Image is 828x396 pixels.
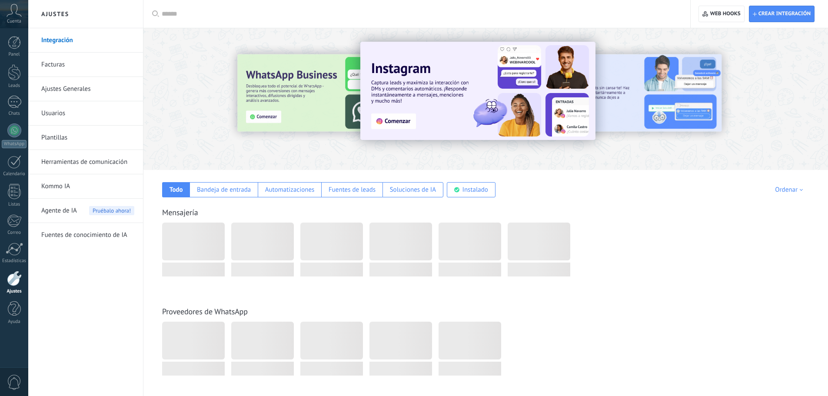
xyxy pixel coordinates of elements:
button: Web hooks [698,6,744,22]
a: Herramientas de comunicación [41,150,134,174]
div: Calendario [2,171,27,177]
div: Panel [2,52,27,57]
div: WhatsApp [2,140,27,148]
span: Cuenta [7,19,21,24]
div: Bandeja de entrada [197,186,251,194]
div: Soluciones de IA [390,186,436,194]
a: Integración [41,28,134,53]
div: Estadísticas [2,258,27,264]
div: Chats [2,111,27,116]
span: Pruébalo ahora! [89,206,134,215]
li: Integración [28,28,143,53]
li: Fuentes de conocimiento de IA [28,223,143,247]
div: Ayuda [2,319,27,325]
li: Kommo IA [28,174,143,199]
div: Leads [2,83,27,89]
li: Facturas [28,53,143,77]
span: Crear integración [758,10,811,17]
li: Plantillas [28,126,143,150]
a: Agente de IA Pruébalo ahora! [41,199,134,223]
li: Agente de IA [28,199,143,223]
div: Ajustes [2,289,27,294]
div: Todo [170,186,183,194]
div: Ordenar [775,186,806,194]
a: Usuarios [41,101,134,126]
li: Ajustes Generales [28,77,143,101]
a: Kommo IA [41,174,134,199]
div: Automatizaciones [265,186,315,194]
div: Correo [2,230,27,236]
a: Facturas [41,53,134,77]
a: Fuentes de conocimiento de IA [41,223,134,247]
img: Slide 3 [237,54,422,132]
a: Proveedores de WhatsApp [162,306,248,316]
a: Ajustes Generales [41,77,134,101]
div: Fuentes de leads [329,186,376,194]
li: Herramientas de comunicación [28,150,143,174]
a: Mensajería [162,207,198,217]
div: Instalado [462,186,488,194]
button: Crear integración [749,6,815,22]
img: Slide 2 [536,54,722,132]
a: Plantillas [41,126,134,150]
div: Listas [2,202,27,207]
li: Usuarios [28,101,143,126]
img: Slide 1 [360,42,595,140]
span: Agente de IA [41,199,77,223]
span: Web hooks [710,10,741,17]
